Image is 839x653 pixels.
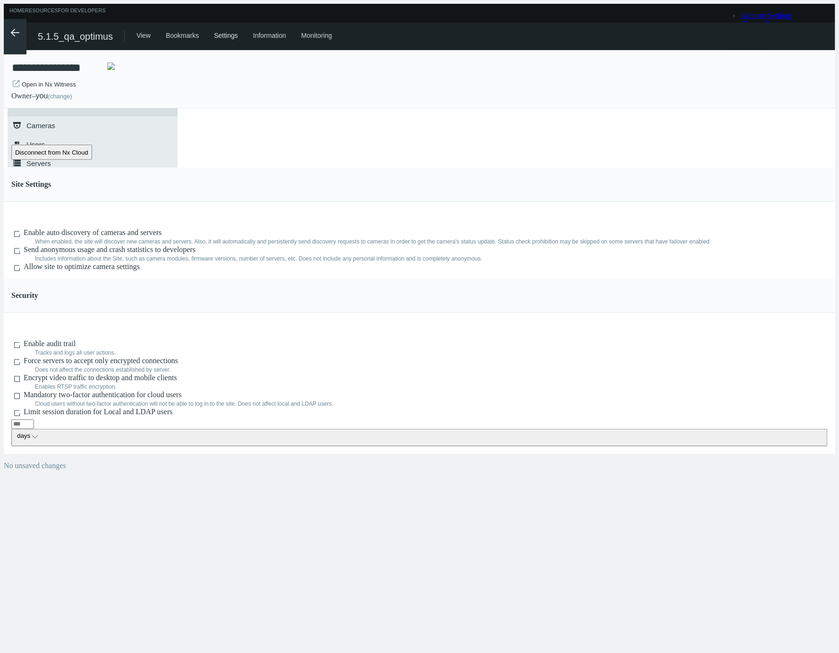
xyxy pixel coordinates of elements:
a: View [137,32,151,39]
span: Send anonymous usage and crash statistics to developers [24,245,196,253]
span: Force servers to accept only encrypted connections [24,357,178,365]
div: Settings [214,32,238,48]
h4: Security [11,291,828,300]
a: Information [253,32,286,39]
span: Cloud users without two-factor authentication will not be able to log in to the site. Does not af... [35,401,334,407]
a: Change Password [741,20,795,28]
div: No unsaved changes [4,461,835,477]
span: Cameras [26,122,55,130]
span: Owner [11,92,32,100]
h4: Site Settings [11,180,828,189]
label: When enabled, the site will discover new cameras and servers. Also, it will automatically and per... [35,238,711,245]
span: 5.1.5_qa_optimus [38,31,113,42]
button: days [11,429,828,446]
span: – [32,92,36,100]
a: Account Settings [741,11,793,19]
span: Servers [26,159,51,167]
a: For Developers [58,8,106,19]
span: Users [26,140,45,148]
button: Disconnect from Nx Cloud [11,145,92,160]
a: Resources [25,8,58,19]
a: Monitoring [301,32,332,39]
a: Open in Nx Witness [22,81,76,88]
a: Bookmarks [166,32,199,39]
a: (change) [48,93,72,100]
label: Includes information about the Site, such as camera modules, firmware versions, number of servers... [35,255,482,262]
span: Mandatory two-factor authentication for cloud users [24,391,182,399]
span: you [36,92,48,100]
a: Home [9,8,25,19]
